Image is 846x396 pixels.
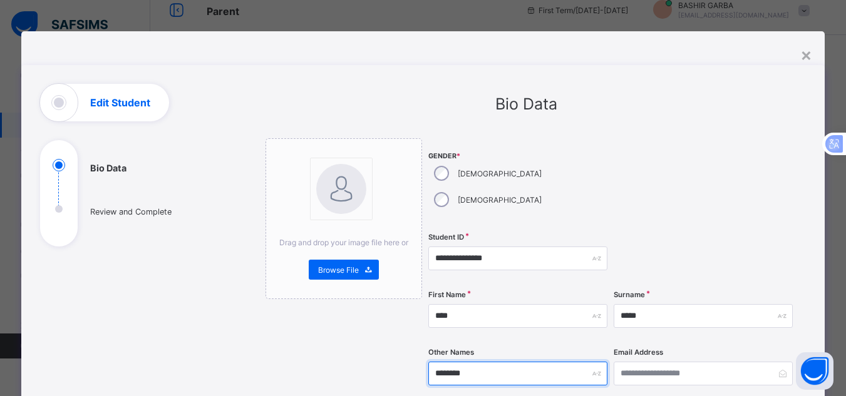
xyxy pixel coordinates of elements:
[318,265,359,275] span: Browse File
[316,164,366,214] img: bannerImage
[90,98,150,108] h1: Edit Student
[495,94,557,113] span: Bio Data
[428,152,607,160] span: Gender
[614,290,645,299] label: Surname
[800,44,812,65] div: ×
[279,238,408,247] span: Drag and drop your image file here or
[796,352,833,390] button: Open asap
[266,138,422,299] div: bannerImageDrag and drop your image file here orBrowse File
[458,169,542,178] label: [DEMOGRAPHIC_DATA]
[428,348,474,357] label: Other Names
[458,195,542,205] label: [DEMOGRAPHIC_DATA]
[614,348,663,357] label: Email Address
[428,290,466,299] label: First Name
[428,233,464,241] label: Student ID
